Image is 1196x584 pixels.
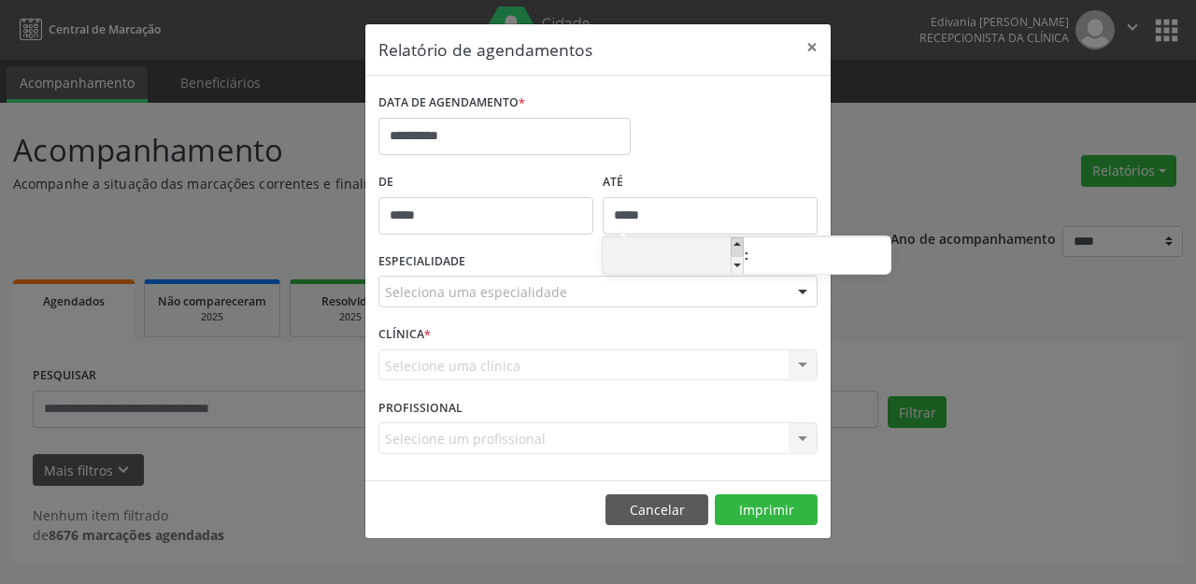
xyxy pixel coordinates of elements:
[378,168,593,197] label: De
[749,238,890,276] input: Minute
[603,238,744,276] input: Hour
[385,282,567,302] span: Seleciona uma especialidade
[793,24,831,70] button: Close
[715,494,818,526] button: Imprimir
[378,393,463,422] label: PROFISSIONAL
[605,494,708,526] button: Cancelar
[378,248,465,277] label: ESPECIALIDADE
[378,37,592,62] h5: Relatório de agendamentos
[378,320,431,349] label: CLÍNICA
[603,168,818,197] label: ATÉ
[378,89,525,118] label: DATA DE AGENDAMENTO
[744,236,749,274] span: :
